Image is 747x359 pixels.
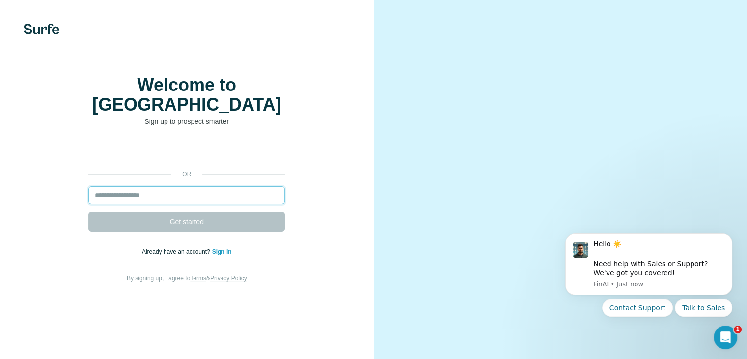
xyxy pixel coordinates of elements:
[171,170,202,179] p: or
[734,326,742,333] span: 1
[714,326,737,349] iframe: Intercom live chat
[551,221,747,354] iframe: Intercom notifications message
[127,275,247,282] span: By signing up, I agree to &
[83,141,290,163] iframe: Sign in with Google Button
[210,275,247,282] a: Privacy Policy
[24,24,59,34] img: Surfe's logo
[212,248,232,255] a: Sign in
[88,75,285,115] h1: Welcome to [GEOGRAPHIC_DATA]
[142,248,212,255] span: Already have an account?
[88,117,285,126] p: Sign up to prospect smarter
[190,275,206,282] a: Terms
